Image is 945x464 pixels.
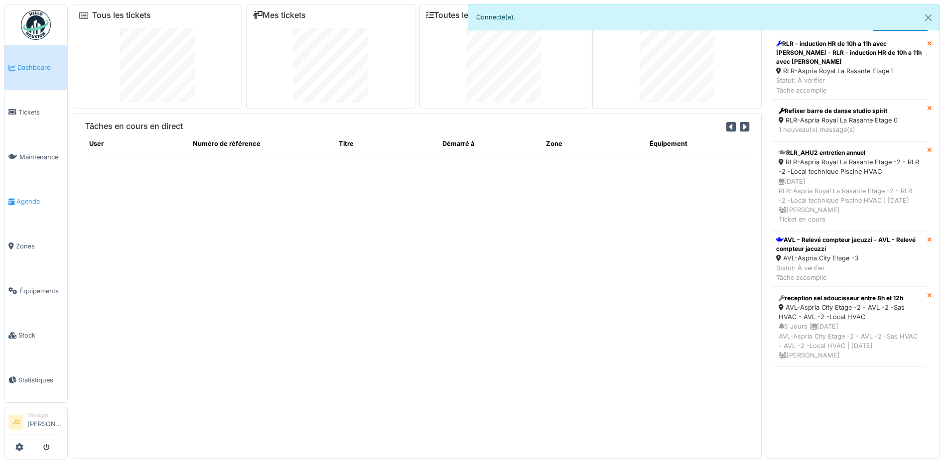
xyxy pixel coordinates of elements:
[468,4,941,30] div: Connecté(e).
[4,358,67,403] a: Statistiques
[772,35,927,100] a: RLR - induction HR de 10h a 11h avec [PERSON_NAME] - RLR - induction HR de 10h a 11h avec [PERSON...
[189,135,335,153] th: Numéro de référence
[89,140,104,147] span: translation missing: fr.shared.user
[776,253,923,263] div: AVL-Aspria City Etage -3
[253,10,306,20] a: Mes tickets
[776,66,923,76] div: RLR-Aspria Royal La Rasante Etage 1
[779,303,921,322] div: AVL-Aspria City Etage -2 - AVL -2 -Sas HVAC - AVL -2 -Local HVAC
[426,10,500,20] a: Toutes les tâches
[18,331,63,340] span: Stock
[18,108,63,117] span: Tickets
[776,39,923,66] div: RLR - induction HR de 10h a 11h avec [PERSON_NAME] - RLR - induction HR de 10h a 11h avec [PERSON...
[8,415,23,430] li: JS
[779,322,921,360] div: 5 Jours | [DATE] AVL-Aspria City Etage -2 - AVL -2 -Sas HVAC - AVL -2 -Local HVAC | [DATE] [PERSO...
[27,411,63,419] div: Manager
[779,294,921,303] div: reception sel adoucisseur entre 8h et 12h
[4,90,67,135] a: Tickets
[776,76,923,95] div: Statut: À vérifier Tâche accomplie
[4,268,67,313] a: Équipements
[18,375,63,385] span: Statistiques
[772,231,927,287] a: AVL - Relevé compteur jacuzzi - AVL - Relevé compteur jacuzzi AVL-Aspria City Etage -3 Statut: À ...
[21,10,51,40] img: Badge_color-CXgf-gQk.svg
[646,135,749,153] th: Équipement
[776,263,923,282] div: Statut: À vérifier Tâche accomplie
[4,313,67,358] a: Stock
[779,177,921,225] div: [DATE] RLR-Aspria Royal La Rasante Etage -2 - RLR -2 -Local technique Piscine HVAC | [DATE] [PERS...
[779,157,921,176] div: RLR-Aspria Royal La Rasante Etage -2 - RLR -2 -Local technique Piscine HVAC
[16,197,63,206] span: Agenda
[779,125,921,134] div: 1 nouveau(x) message(s)
[4,134,67,179] a: Maintenance
[772,100,927,141] a: Refixer barre de danse studio spirit RLR-Aspria Royal La Rasante Etage 0 1 nouveau(x) message(s)
[917,4,940,31] button: Close
[335,135,438,153] th: Titre
[779,116,921,125] div: RLR-Aspria Royal La Rasante Etage 0
[4,45,67,90] a: Dashboard
[4,224,67,269] a: Zones
[85,121,183,131] h6: Tâches en cours en direct
[772,141,927,231] a: RLR_AHU2 entretien annuel RLR-Aspria Royal La Rasante Etage -2 - RLR -2 -Local technique Piscine ...
[779,148,921,157] div: RLR_AHU2 entretien annuel
[17,63,63,72] span: Dashboard
[772,287,927,367] a: reception sel adoucisseur entre 8h et 12h AVL-Aspria City Etage -2 - AVL -2 -Sas HVAC - AVL -2 -L...
[8,411,63,435] a: JS Manager[PERSON_NAME]
[19,286,63,296] span: Équipements
[542,135,646,153] th: Zone
[4,179,67,224] a: Agenda
[16,241,63,251] span: Zones
[438,135,542,153] th: Démarré à
[19,152,63,162] span: Maintenance
[92,10,151,20] a: Tous les tickets
[776,235,923,253] div: AVL - Relevé compteur jacuzzi - AVL - Relevé compteur jacuzzi
[27,411,63,433] li: [PERSON_NAME]
[779,107,921,116] div: Refixer barre de danse studio spirit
